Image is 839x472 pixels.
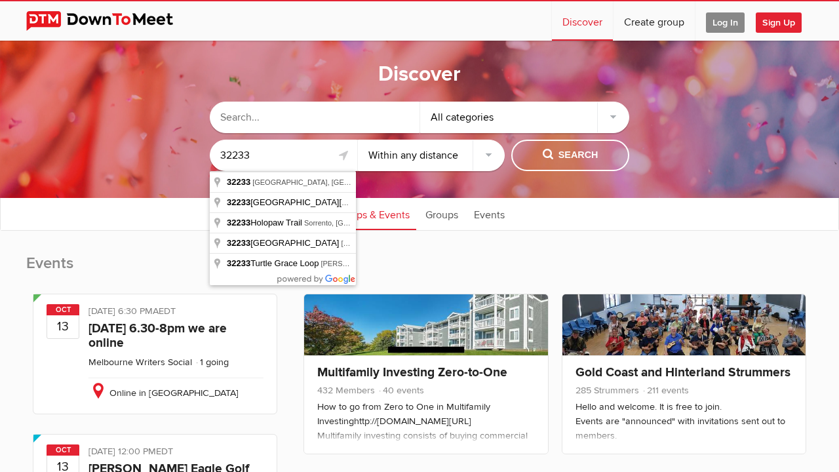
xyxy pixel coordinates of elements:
li: 1 going [195,357,229,368]
span: 432 Members [317,385,375,396]
h2: Events [26,253,284,287]
a: Multifamily Investing Zero-to-One [317,364,507,380]
span: Sign Up [756,12,802,33]
a: Melbourne Writers Social [88,357,192,368]
span: 32233 [227,197,250,207]
span: Australia/Sydney [153,305,176,317]
span: Holopaw Trail [227,218,304,227]
span: America/Toronto [156,446,173,457]
span: 32233 [227,258,250,268]
span: Log In [706,12,745,33]
img: DownToMeet [26,11,193,31]
h1: Discover [378,61,461,88]
b: 13 [47,315,79,338]
a: Gold Coast and Hinterland Strummers [576,364,790,380]
span: [PERSON_NAME][DEMOGRAPHIC_DATA], [GEOGRAPHIC_DATA], [GEOGRAPHIC_DATA] [321,260,619,267]
h2: Groups [297,253,813,287]
span: 32233 [227,177,250,187]
span: 32233 [227,218,250,227]
div: [DATE] 12:00 PM [88,444,263,462]
a: Events [467,197,511,230]
span: Online in [GEOGRAPHIC_DATA] [109,387,239,399]
span: Oct [47,304,79,315]
a: [DATE] 6.30-8pm we are online [88,321,227,351]
input: Search... [210,102,419,133]
span: Sorrento, [GEOGRAPHIC_DATA], [GEOGRAPHIC_DATA] [304,219,490,227]
span: [GEOGRAPHIC_DATA], [GEOGRAPHIC_DATA], [GEOGRAPHIC_DATA] [252,178,486,186]
div: [DATE] 6:30 PM [88,304,263,321]
span: 285 Strummers [576,385,639,396]
span: 211 events [642,385,689,396]
span: Oct [47,444,79,456]
a: Groups & Events [328,197,416,230]
a: Log In [695,1,755,41]
a: Groups [419,197,465,230]
a: Discover [552,1,613,41]
span: [GEOGRAPHIC_DATA], [GEOGRAPHIC_DATA], [GEOGRAPHIC_DATA] [341,239,574,247]
input: Location or ZIP-Code [210,140,357,171]
button: Search [511,140,629,171]
span: 32233 [227,238,250,248]
div: All categories [420,102,630,133]
span: Turtle Grace Loop [227,258,321,268]
span: Search [543,148,598,163]
a: Create group [614,1,695,41]
span: [GEOGRAPHIC_DATA][PERSON_NAME] [227,197,411,207]
a: Sign Up [756,1,812,41]
span: [GEOGRAPHIC_DATA] [227,238,341,248]
span: 40 events [378,385,424,396]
